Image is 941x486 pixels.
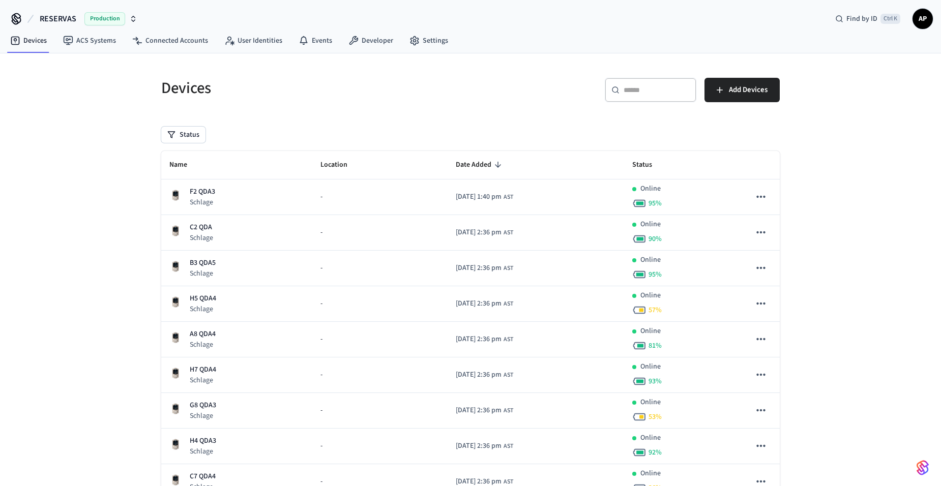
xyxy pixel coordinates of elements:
[320,157,361,173] span: Location
[640,290,661,301] p: Online
[456,405,513,416] div: America/Santo_Domingo
[190,329,216,340] p: A8 QDA4
[649,198,662,208] span: 95 %
[504,442,513,451] span: AST
[504,264,513,273] span: AST
[649,234,662,244] span: 90 %
[320,192,322,202] span: -
[649,376,662,386] span: 93 %
[216,32,290,50] a: User Identities
[504,228,513,237] span: AST
[190,375,216,385] p: Schlage
[880,14,900,24] span: Ctrl K
[190,411,216,421] p: Schlage
[640,326,661,337] p: Online
[190,187,215,197] p: F2 QDA3
[649,412,662,422] span: 53 %
[640,397,661,408] p: Online
[169,438,182,450] img: Schlage Sense Smart Deadbolt with Camelot Trim, Front
[504,299,513,309] span: AST
[190,340,216,350] p: Schlage
[320,227,322,238] span: -
[2,32,55,50] a: Devices
[169,367,182,379] img: Schlage Sense Smart Deadbolt with Camelot Trim, Front
[649,341,662,351] span: 81 %
[456,441,513,451] div: America/Santo_Domingo
[456,298,502,309] span: [DATE] 2:36 pm
[640,361,661,372] p: Online
[84,12,125,25] span: Production
[456,227,513,238] div: America/Santo_Domingo
[456,334,502,345] span: [DATE] 2:36 pm
[504,371,513,380] span: AST
[190,304,216,314] p: Schlage
[456,157,505,173] span: Date Added
[640,433,661,443] p: Online
[190,364,216,375] p: H7 QDA4
[729,83,768,97] span: Add Devices
[504,335,513,344] span: AST
[456,334,513,345] div: America/Santo_Domingo
[913,9,933,29] button: AP
[456,441,502,451] span: [DATE] 2:36 pm
[190,471,216,482] p: C7 QDA4
[169,331,182,344] img: Schlage Sense Smart Deadbolt with Camelot Trim, Front
[320,441,322,451] span: -
[190,233,213,243] p: Schlage
[640,184,661,194] p: Online
[632,157,665,173] span: Status
[190,446,216,457] p: Schlage
[456,370,513,380] div: America/Santo_Domingo
[190,400,216,411] p: G8 QDA3
[169,296,182,308] img: Schlage Sense Smart Deadbolt with Camelot Trim, Front
[846,14,877,24] span: Find by ID
[504,193,513,202] span: AST
[704,78,780,102] button: Add Devices
[401,32,456,50] a: Settings
[320,405,322,416] span: -
[456,405,502,416] span: [DATE] 2:36 pm
[190,293,216,304] p: H5 QDA4
[456,298,513,309] div: America/Santo_Domingo
[169,225,182,237] img: Schlage Sense Smart Deadbolt with Camelot Trim, Front
[190,268,216,279] p: Schlage
[340,32,401,50] a: Developer
[456,263,502,274] span: [DATE] 2:36 pm
[55,32,124,50] a: ACS Systems
[640,219,661,230] p: Online
[456,192,502,202] span: [DATE] 1:40 pm
[917,460,929,476] img: SeamLogoGradient.69752ec5.svg
[161,78,464,99] h5: Devices
[169,474,182,486] img: Schlage Sense Smart Deadbolt with Camelot Trim, Front
[320,370,322,380] span: -
[649,305,662,315] span: 57 %
[190,436,216,446] p: H4 QDA3
[640,468,661,479] p: Online
[169,189,182,201] img: Schlage Sense Smart Deadbolt with Camelot Trim, Front
[190,258,216,268] p: B3 QDA5
[169,157,200,173] span: Name
[320,263,322,274] span: -
[649,447,662,458] span: 92 %
[640,255,661,265] p: Online
[290,32,340,50] a: Events
[456,370,502,380] span: [DATE] 2:36 pm
[190,222,213,233] p: C2 QDA
[40,13,76,25] span: RESERVAS
[169,403,182,415] img: Schlage Sense Smart Deadbolt with Camelot Trim, Front
[124,32,216,50] a: Connected Accounts
[649,269,662,280] span: 95 %
[914,10,932,28] span: AP
[504,406,513,415] span: AST
[456,227,502,238] span: [DATE] 2:36 pm
[320,298,322,309] span: -
[456,192,513,202] div: America/Santo_Domingo
[161,127,205,143] button: Status
[827,10,908,28] div: Find by IDCtrl K
[456,263,513,274] div: America/Santo_Domingo
[169,260,182,272] img: Schlage Sense Smart Deadbolt with Camelot Trim, Front
[320,334,322,345] span: -
[190,197,215,207] p: Schlage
